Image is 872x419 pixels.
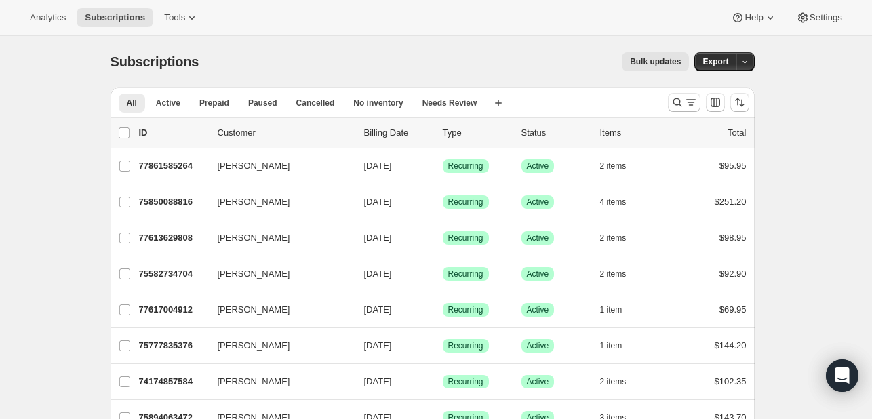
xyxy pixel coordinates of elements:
span: Recurring [448,304,483,315]
span: Subscriptions [85,12,145,23]
button: Bulk updates [622,52,689,71]
button: 2 items [600,157,641,176]
div: 75777835376[PERSON_NAME][DATE]SuccessRecurringSuccessActive1 item$144.20 [139,336,747,355]
span: Recurring [448,268,483,279]
span: $98.95 [719,233,747,243]
span: [PERSON_NAME] [218,303,290,317]
span: [DATE] [364,161,392,171]
button: 2 items [600,264,641,283]
div: 75850088816[PERSON_NAME][DATE]SuccessRecurringSuccessActive4 items$251.20 [139,193,747,212]
span: $102.35 [715,376,747,386]
button: [PERSON_NAME] [210,299,345,321]
span: Recurring [448,376,483,387]
button: Export [694,52,736,71]
span: [DATE] [364,340,392,351]
span: Export [702,56,728,67]
p: Status [521,126,589,140]
span: Help [745,12,763,23]
span: Recurring [448,161,483,172]
p: 75850088816 [139,195,207,209]
span: [PERSON_NAME] [218,195,290,209]
span: [DATE] [364,233,392,243]
p: Billing Date [364,126,432,140]
span: Prepaid [199,98,229,108]
span: Analytics [30,12,66,23]
span: $95.95 [719,161,747,171]
button: Analytics [22,8,74,27]
span: Active [156,98,180,108]
span: [DATE] [364,197,392,207]
button: Search and filter results [668,93,700,112]
div: 77617004912[PERSON_NAME][DATE]SuccessRecurringSuccessActive1 item$69.95 [139,300,747,319]
button: [PERSON_NAME] [210,263,345,285]
span: Cancelled [296,98,335,108]
button: [PERSON_NAME] [210,371,345,393]
span: $144.20 [715,340,747,351]
span: [PERSON_NAME] [218,267,290,281]
span: Active [527,233,549,243]
button: 2 items [600,372,641,391]
span: Active [527,197,549,207]
button: [PERSON_NAME] [210,227,345,249]
button: Subscriptions [77,8,153,27]
div: 74174857584[PERSON_NAME][DATE]SuccessRecurringSuccessActive2 items$102.35 [139,372,747,391]
div: 75582734704[PERSON_NAME][DATE]SuccessRecurringSuccessActive2 items$92.90 [139,264,747,283]
p: 75777835376 [139,339,207,353]
span: Tools [164,12,185,23]
span: Active [527,340,549,351]
div: Type [443,126,511,140]
span: All [127,98,137,108]
button: [PERSON_NAME] [210,155,345,177]
p: Total [728,126,746,140]
span: 4 items [600,197,627,207]
p: 77613629808 [139,231,207,245]
span: Needs Review [422,98,477,108]
span: Active [527,376,549,387]
span: Subscriptions [111,54,199,69]
p: Customer [218,126,353,140]
button: Customize table column order and visibility [706,93,725,112]
span: [DATE] [364,304,392,315]
span: 2 items [600,376,627,387]
span: $251.20 [715,197,747,207]
button: 1 item [600,336,637,355]
span: [DATE] [364,376,392,386]
div: IDCustomerBilling DateTypeStatusItemsTotal [139,126,747,140]
p: 75582734704 [139,267,207,281]
button: Create new view [488,94,509,113]
div: Items [600,126,668,140]
span: 2 items [600,268,627,279]
span: Active [527,268,549,279]
span: [PERSON_NAME] [218,231,290,245]
span: Recurring [448,197,483,207]
button: Tools [156,8,207,27]
button: [PERSON_NAME] [210,335,345,357]
button: 1 item [600,300,637,319]
span: [PERSON_NAME] [218,339,290,353]
div: Open Intercom Messenger [826,359,858,392]
span: [DATE] [364,268,392,279]
span: $92.90 [719,268,747,279]
button: [PERSON_NAME] [210,191,345,213]
div: 77861585264[PERSON_NAME][DATE]SuccessRecurringSuccessActive2 items$95.95 [139,157,747,176]
span: 2 items [600,233,627,243]
button: 2 items [600,228,641,247]
span: Recurring [448,340,483,351]
span: 1 item [600,340,622,351]
p: 77617004912 [139,303,207,317]
span: 1 item [600,304,622,315]
span: Bulk updates [630,56,681,67]
span: Active [527,161,549,172]
button: Help [723,8,785,27]
span: [PERSON_NAME] [218,159,290,173]
span: No inventory [353,98,403,108]
button: 4 items [600,193,641,212]
span: Recurring [448,233,483,243]
button: Sort the results [730,93,749,112]
p: ID [139,126,207,140]
span: [PERSON_NAME] [218,375,290,388]
span: Paused [248,98,277,108]
span: Active [527,304,549,315]
p: 74174857584 [139,375,207,388]
span: $69.95 [719,304,747,315]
